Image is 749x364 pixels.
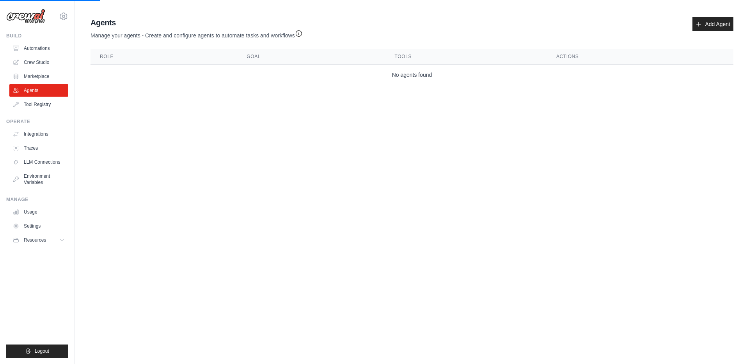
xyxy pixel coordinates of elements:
[91,17,303,28] h2: Agents
[9,142,68,154] a: Traces
[9,84,68,97] a: Agents
[35,348,49,354] span: Logout
[9,56,68,69] a: Crew Studio
[91,49,237,65] th: Role
[9,156,68,168] a: LLM Connections
[9,128,68,140] a: Integrations
[6,196,68,203] div: Manage
[24,237,46,243] span: Resources
[91,65,733,85] td: No agents found
[6,118,68,125] div: Operate
[9,170,68,189] a: Environment Variables
[6,345,68,358] button: Logout
[6,33,68,39] div: Build
[9,70,68,83] a: Marketplace
[237,49,385,65] th: Goal
[692,17,733,31] a: Add Agent
[385,49,547,65] th: Tools
[547,49,733,65] th: Actions
[9,220,68,232] a: Settings
[6,9,45,24] img: Logo
[9,234,68,246] button: Resources
[9,98,68,111] a: Tool Registry
[91,28,303,39] p: Manage your agents - Create and configure agents to automate tasks and workflows
[9,42,68,55] a: Automations
[9,206,68,218] a: Usage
